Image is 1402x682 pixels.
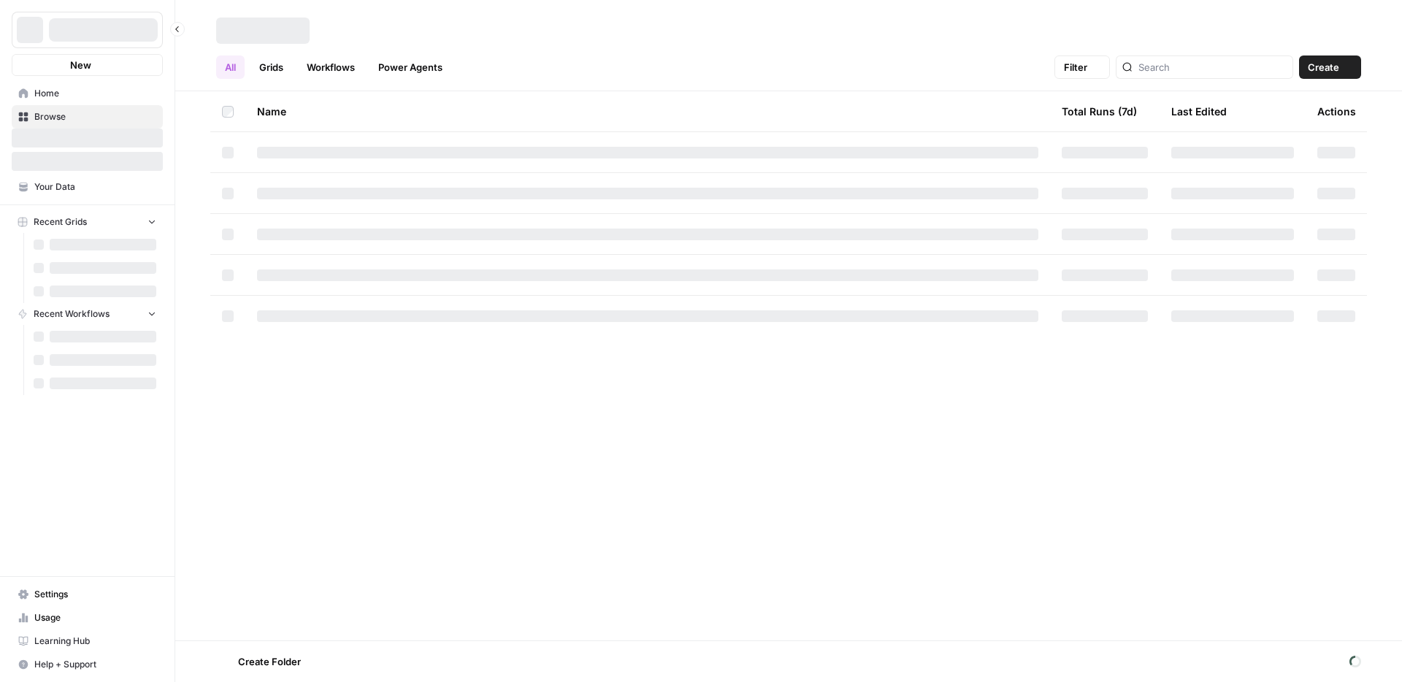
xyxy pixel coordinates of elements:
a: Grids [250,55,292,79]
span: Usage [34,611,156,624]
span: Settings [34,588,156,601]
span: Filter [1064,60,1087,74]
div: Total Runs (7d) [1062,91,1137,131]
span: Recent Grids [34,215,87,229]
span: Create Folder [238,654,301,669]
a: Usage [12,606,163,629]
button: Recent Grids [12,211,163,233]
span: Your Data [34,180,156,194]
span: Help + Support [34,658,156,671]
a: Workflows [298,55,364,79]
span: Recent Workflows [34,307,110,321]
span: New [70,58,91,72]
a: Browse [12,105,163,129]
input: Search [1138,60,1287,74]
button: Create [1299,55,1361,79]
div: Last Edited [1171,91,1227,131]
span: Learning Hub [34,635,156,648]
button: Help + Support [12,653,163,676]
span: Browse [34,110,156,123]
button: New [12,54,163,76]
button: Recent Workflows [12,303,163,325]
a: Home [12,82,163,105]
div: Name [257,91,1038,131]
a: Learning Hub [12,629,163,653]
button: Filter [1054,55,1110,79]
a: Power Agents [369,55,451,79]
span: Home [34,87,156,100]
span: Create [1308,60,1339,74]
button: Create Folder [216,650,310,673]
div: Actions [1317,91,1356,131]
a: All [216,55,245,79]
a: Your Data [12,175,163,199]
a: Settings [12,583,163,606]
